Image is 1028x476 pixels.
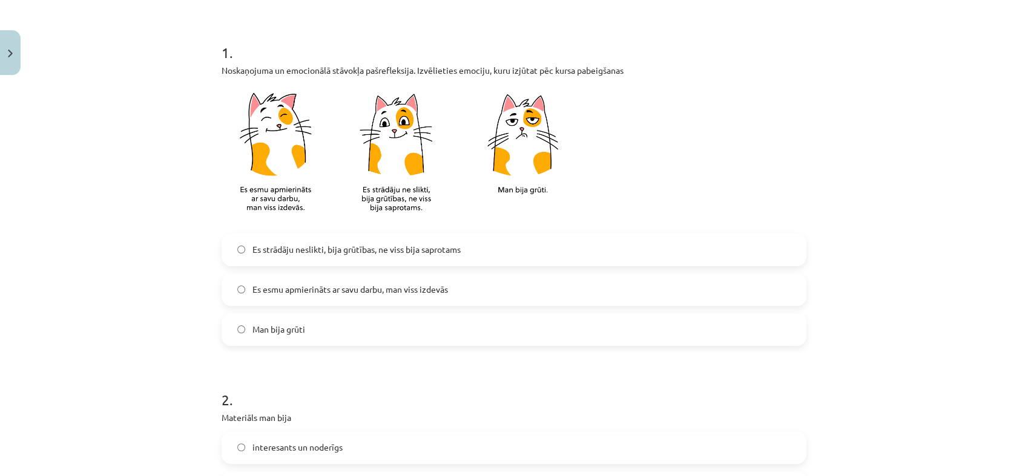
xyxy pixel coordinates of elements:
[237,285,245,293] input: Es esmu apmierināts ar savu darbu, man viss izdevās
[237,443,245,451] input: interesants un noderīgs
[222,411,806,424] p: Materiāls man bija
[222,64,806,77] p: Noskaņojuma un emocionālā stāvokļa pašrefleksija. Izvēlieties emociju, kuru izjūtat pēc kursa pab...
[222,370,806,408] h1: 2 .
[252,283,448,296] span: Es esmu apmierināts ar savu darbu, man viss izdevās
[8,50,13,57] img: icon-close-lesson-0947bae3869378f0d4975bcd49f059093ad1ed9edebbc8119c70593378902aed.svg
[237,246,245,253] input: Es strādāju neslikti, bija grūtības, ne viss bija saprotams
[252,441,343,454] span: interesants un noderīgs
[222,23,806,60] h1: 1 .
[252,243,461,256] span: Es strādāju neslikti, bija grūtības, ne viss bija saprotams
[252,323,305,336] span: Man bija grūti
[237,325,245,333] input: Man bija grūti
